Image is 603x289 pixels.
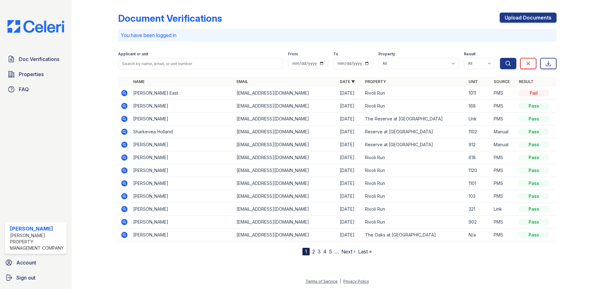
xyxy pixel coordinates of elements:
[466,87,491,100] td: 1011
[519,167,549,174] div: Pass
[500,13,557,23] a: Upload Documents
[340,279,341,284] div: |
[494,79,510,84] a: Source
[19,55,59,63] span: Doc Verifications
[234,125,337,138] td: [EMAIL_ADDRESS][DOMAIN_NAME]
[519,79,534,84] a: Result
[337,100,362,113] td: [DATE]
[341,248,356,255] a: Next ›
[491,229,516,242] td: PMS
[491,203,516,216] td: Link
[133,79,144,84] a: Name
[19,86,29,93] span: FAQ
[362,87,466,100] td: Rivoli Run
[362,125,466,138] td: Reserve at [GEOGRAPHIC_DATA]
[491,216,516,229] td: PMS
[131,87,234,100] td: [PERSON_NAME] East
[234,216,337,229] td: [EMAIL_ADDRESS][DOMAIN_NAME]
[318,248,321,255] a: 3
[466,113,491,125] td: Unk
[131,113,234,125] td: [PERSON_NAME]
[378,52,395,57] label: Property
[131,125,234,138] td: Sharkevea Holland
[519,219,549,225] div: Pass
[234,164,337,177] td: [EMAIL_ADDRESS][DOMAIN_NAME]
[362,138,466,151] td: Reserve at [GEOGRAPHIC_DATA]
[118,52,148,57] label: Applicant or unit
[466,100,491,113] td: 168
[131,216,234,229] td: [PERSON_NAME]
[234,203,337,216] td: [EMAIL_ADDRESS][DOMAIN_NAME]
[491,151,516,164] td: PMS
[337,151,362,164] td: [DATE]
[3,256,69,269] a: Account
[131,164,234,177] td: [PERSON_NAME]
[5,53,67,65] a: Doc Verifications
[491,177,516,190] td: PMS
[234,229,337,242] td: [EMAIL_ADDRESS][DOMAIN_NAME]
[131,229,234,242] td: [PERSON_NAME]
[337,177,362,190] td: [DATE]
[131,138,234,151] td: [PERSON_NAME]
[337,229,362,242] td: [DATE]
[131,100,234,113] td: [PERSON_NAME]
[19,70,44,78] span: Properties
[3,20,69,33] img: CE_Logo_Blue-a8612792a0a2168367f1c8372b55b34899dd931a85d93a1a3d3e32e68fde9ad4.png
[10,232,64,251] div: [PERSON_NAME] Property Management Company
[362,216,466,229] td: Rivoli Run
[288,52,298,57] label: From
[519,206,549,212] div: Pass
[131,177,234,190] td: [PERSON_NAME]
[464,52,475,57] label: Result
[131,151,234,164] td: [PERSON_NAME]
[466,125,491,138] td: 1102
[234,151,337,164] td: [EMAIL_ADDRESS][DOMAIN_NAME]
[362,203,466,216] td: Rivoli Run
[466,177,491,190] td: 1101
[466,203,491,216] td: 321
[306,279,338,284] a: Terms of Service
[362,100,466,113] td: Rivoli Run
[362,151,466,164] td: Rivoli Run
[16,259,36,266] span: Account
[337,113,362,125] td: [DATE]
[519,90,549,96] div: Fail
[337,138,362,151] td: [DATE]
[519,193,549,199] div: Pass
[5,68,67,81] a: Properties
[121,31,554,39] p: You have been logged in
[365,79,386,84] a: Property
[329,248,332,255] a: 5
[3,271,69,284] a: Sign out
[519,129,549,135] div: Pass
[340,79,355,84] a: Date ▼
[519,103,549,109] div: Pass
[466,138,491,151] td: 912
[466,190,491,203] td: 103
[234,177,337,190] td: [EMAIL_ADDRESS][DOMAIN_NAME]
[337,87,362,100] td: [DATE]
[234,100,337,113] td: [EMAIL_ADDRESS][DOMAIN_NAME]
[466,216,491,229] td: 902
[234,138,337,151] td: [EMAIL_ADDRESS][DOMAIN_NAME]
[333,52,338,57] label: To
[519,180,549,186] div: Pass
[118,58,283,69] input: Search by name, email, or unit number
[302,248,310,255] div: 1
[519,154,549,161] div: Pass
[337,216,362,229] td: [DATE]
[491,100,516,113] td: PMS
[337,164,362,177] td: [DATE]
[312,248,315,255] a: 2
[334,248,339,255] span: …
[343,279,369,284] a: Privacy Policy
[519,142,549,148] div: Pass
[466,164,491,177] td: 1120
[362,113,466,125] td: The Reserve at [GEOGRAPHIC_DATA]
[236,79,248,84] a: Email
[337,203,362,216] td: [DATE]
[337,190,362,203] td: [DATE]
[118,13,222,24] div: Document Verifications
[491,125,516,138] td: Manual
